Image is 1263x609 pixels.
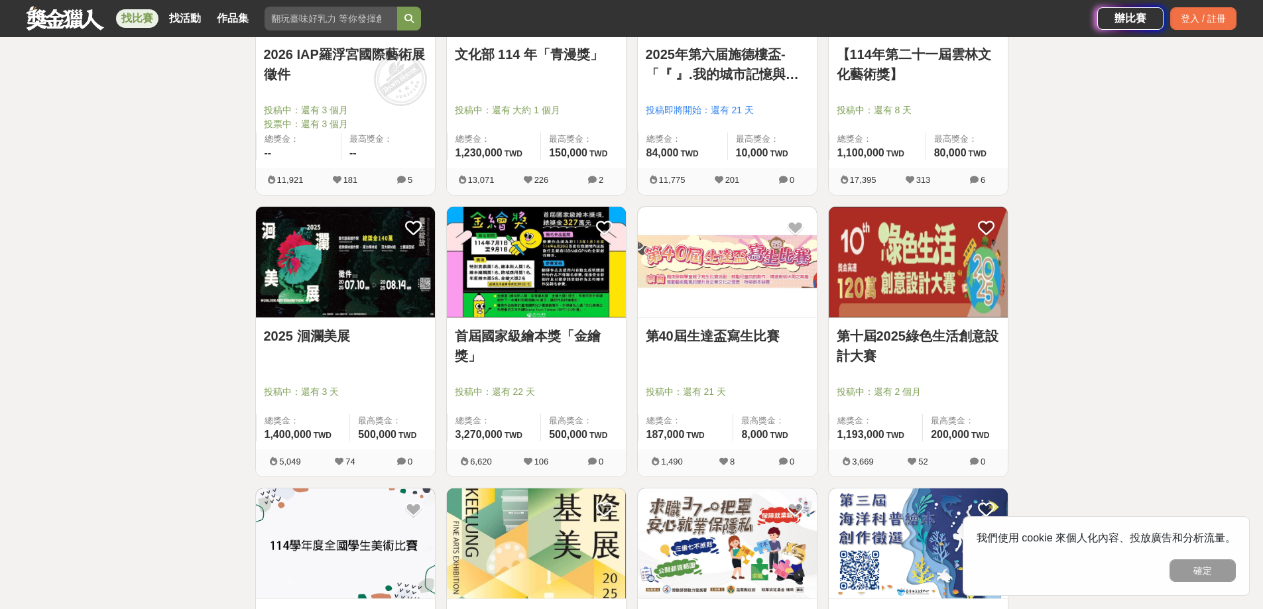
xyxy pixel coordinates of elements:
[549,133,617,146] span: 最高獎金：
[455,414,533,427] span: 總獎金：
[455,103,618,117] span: 投稿中：還有 大約 1 個月
[265,414,342,427] span: 總獎金：
[837,429,884,440] span: 1,193,000
[730,457,735,467] span: 8
[981,457,985,467] span: 0
[599,457,603,467] span: 0
[455,429,503,440] span: 3,270,000
[680,149,698,158] span: TWD
[646,103,809,117] span: 投稿即將開始：還有 21 天
[837,44,1000,84] a: 【114年第二十一屆雲林文化藝術獎】
[447,488,626,600] a: Cover Image
[850,175,876,185] span: 17,395
[349,147,357,158] span: --
[264,385,427,399] span: 投稿中：還有 3 天
[343,175,358,185] span: 181
[358,414,426,427] span: 最高獎金：
[837,385,1000,399] span: 投稿中：還有 2 個月
[981,175,985,185] span: 6
[549,429,587,440] span: 500,000
[455,147,503,158] span: 1,230,000
[256,207,435,317] img: Cover Image
[264,103,427,117] span: 投稿中：還有 3 個月
[505,149,522,158] span: TWD
[264,117,427,131] span: 投票中：還有 3 個月
[916,175,931,185] span: 313
[646,44,809,84] a: 2025年第六届施德樓盃-「『 』.我的城市記憶與鄉愁」繪畫比賽
[1170,559,1236,582] button: 確定
[1170,7,1236,30] div: 登入 / 註冊
[829,488,1008,600] a: Cover Image
[790,175,794,185] span: 0
[725,175,740,185] span: 201
[790,457,794,467] span: 0
[314,431,331,440] span: TWD
[837,133,918,146] span: 總獎金：
[770,149,788,158] span: TWD
[736,147,768,158] span: 10,000
[829,207,1008,317] img: Cover Image
[447,207,626,317] img: Cover Image
[1097,7,1164,30] div: 辦比賽
[455,326,618,366] a: 首屆國家級繪本獎「金繪獎」
[646,133,719,146] span: 總獎金：
[455,133,533,146] span: 總獎金：
[852,457,874,467] span: 3,669
[646,147,679,158] span: 84,000
[455,385,618,399] span: 投稿中：還有 22 天
[659,175,686,185] span: 11,775
[358,429,396,440] span: 500,000
[349,133,427,146] span: 最高獎金：
[934,147,967,158] span: 80,000
[264,44,427,84] a: 2026 IAP羅浮宮國際藝術展徵件
[599,175,603,185] span: 2
[977,532,1236,543] span: 我們使用 cookie 來個人化內容、投放廣告和分析流量。
[265,7,397,30] input: 翻玩臺味好乳力 等你發揮創意！
[741,429,768,440] span: 8,000
[638,207,817,317] img: Cover Image
[934,133,1000,146] span: 最高獎金：
[534,457,549,467] span: 106
[589,431,607,440] span: TWD
[470,457,492,467] span: 6,620
[398,431,416,440] span: TWD
[256,488,435,600] a: Cover Image
[638,488,817,599] img: Cover Image
[741,414,808,427] span: 最高獎金：
[931,429,969,440] span: 200,000
[837,326,1000,366] a: 第十屆2025綠色生活創意設計大賽
[661,457,683,467] span: 1,490
[646,385,809,399] span: 投稿中：還有 21 天
[455,44,618,64] a: 文化部 114 年「青漫獎」
[265,133,333,146] span: 總獎金：
[646,326,809,346] a: 第40屆生達盃寫生比賽
[646,414,725,427] span: 總獎金：
[770,431,788,440] span: TWD
[164,9,206,28] a: 找活動
[886,149,904,158] span: TWD
[837,103,1000,117] span: 投稿中：還有 8 天
[265,429,312,440] span: 1,400,000
[408,457,412,467] span: 0
[837,147,884,158] span: 1,100,000
[265,147,272,158] span: --
[505,431,522,440] span: TWD
[918,457,928,467] span: 52
[279,457,301,467] span: 5,049
[969,149,987,158] span: TWD
[277,175,304,185] span: 11,921
[264,326,427,346] a: 2025 洄瀾美展
[829,488,1008,599] img: Cover Image
[931,414,999,427] span: 最高獎金：
[837,414,915,427] span: 總獎金：
[638,488,817,600] a: Cover Image
[116,9,158,28] a: 找比賽
[589,149,607,158] span: TWD
[736,133,809,146] span: 最高獎金：
[886,431,904,440] span: TWD
[646,429,685,440] span: 187,000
